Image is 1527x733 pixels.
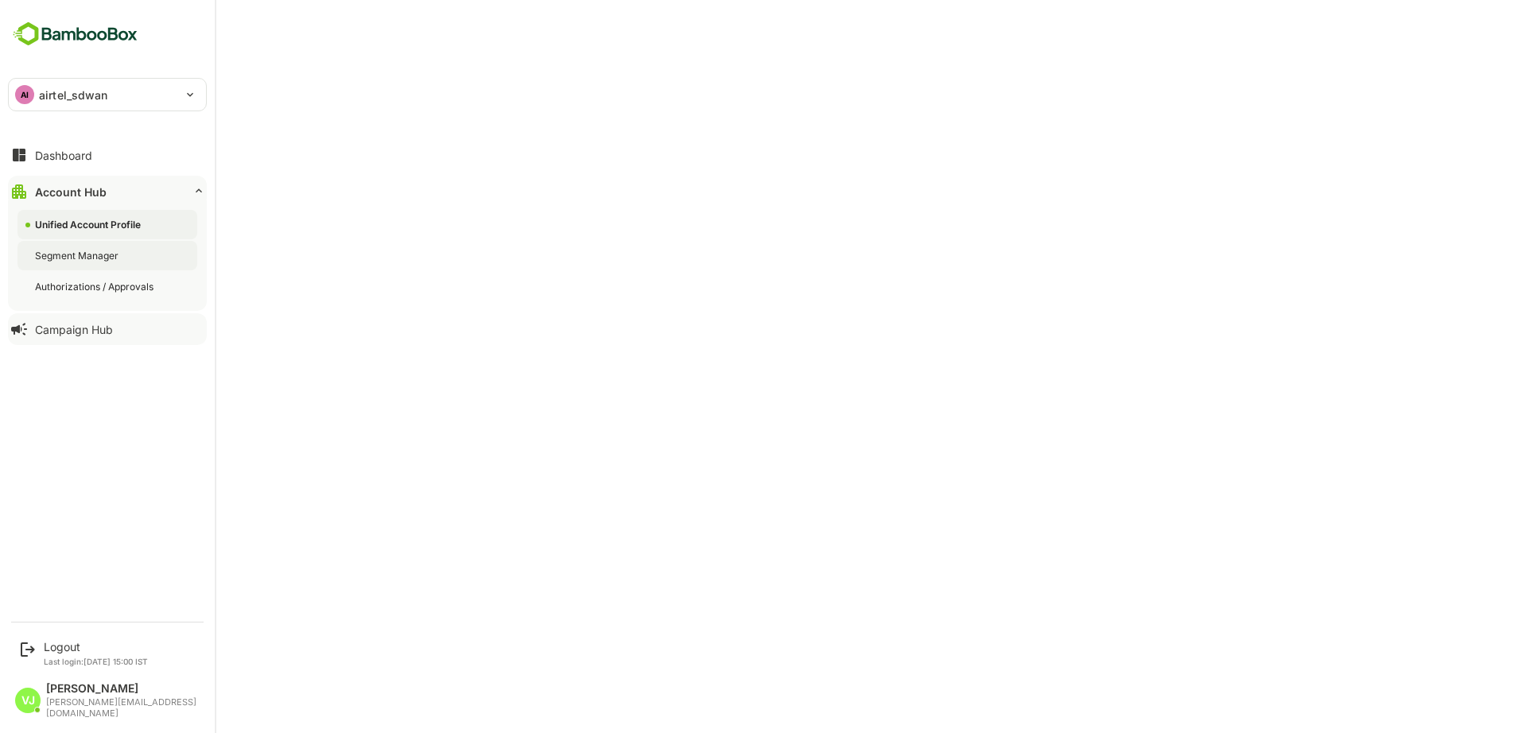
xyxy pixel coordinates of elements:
div: AI [15,85,34,104]
div: Logout [44,640,148,653]
div: [PERSON_NAME] [46,682,199,696]
div: Segment Manager [35,249,122,262]
p: Last login: [DATE] 15:00 IST [44,657,148,666]
button: Account Hub [8,176,207,207]
div: Unified Account Profile [35,218,144,231]
button: Campaign Hub [8,313,207,345]
div: Dashboard [35,149,92,162]
div: VJ [15,688,41,713]
div: Campaign Hub [35,323,113,336]
div: [PERSON_NAME][EMAIL_ADDRESS][DOMAIN_NAME] [46,697,199,719]
p: airtel_sdwan [39,87,108,103]
div: AIairtel_sdwan [9,79,206,111]
button: Dashboard [8,139,207,171]
img: BambooboxFullLogoMark.5f36c76dfaba33ec1ec1367b70bb1252.svg [8,19,142,49]
div: Authorizations / Approvals [35,280,157,293]
div: Account Hub [35,185,107,199]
